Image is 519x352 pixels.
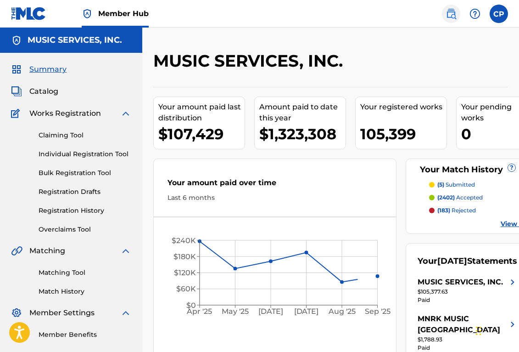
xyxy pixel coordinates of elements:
div: Drag [476,317,481,345]
tspan: May '25 [222,307,249,316]
div: Your Statements [418,255,517,267]
div: $107,429 [158,124,245,144]
img: Works Registration [11,108,23,119]
span: Works Registration [29,108,101,119]
tspan: $0 [186,301,196,310]
img: Member Settings [11,307,22,318]
div: Paid [418,296,518,304]
a: Claiming Tool [39,131,131,140]
iframe: Chat Widget [473,308,519,352]
div: MNRK MUSIC [GEOGRAPHIC_DATA] [418,313,507,335]
a: Overclaims Tool [39,225,131,234]
tspan: $60K [176,285,196,294]
span: Member Hub [98,8,149,19]
img: expand [120,307,131,318]
div: $105,377.63 [418,288,518,296]
div: Your amount paid last distribution [158,102,245,124]
div: 105,399 [360,124,446,144]
span: (183) [437,207,450,214]
span: (2402) [437,194,455,201]
p: rejected [437,206,476,215]
img: expand [120,245,131,256]
img: search [446,8,457,19]
a: Registration Drafts [39,187,131,197]
a: Bulk Registration Tool [39,168,131,178]
span: (5) [437,181,444,188]
div: MUSIC SERVICES, INC. [418,277,503,288]
tspan: Apr '25 [187,307,212,316]
tspan: $120K [174,268,196,277]
span: ? [508,164,515,171]
a: Individual Registration Tool [39,149,131,159]
div: $1,788.93 [418,335,518,344]
span: Catalog [29,86,58,97]
a: MNRK MUSIC [GEOGRAPHIC_DATA]right chevron icon$1,788.93Paid [418,313,518,352]
img: Summary [11,64,22,75]
tspan: Sep '25 [365,307,391,316]
tspan: $180K [173,252,196,261]
img: Top Rightsholder [82,8,93,19]
a: Member Benefits [39,330,131,340]
p: submitted [437,181,475,189]
span: Matching [29,245,65,256]
h5: MUSIC SERVICES, INC. [28,35,122,45]
img: help [469,8,480,19]
div: Your registered works [360,102,446,113]
tspan: $240K [172,236,196,245]
div: Your amount paid over time [167,177,382,193]
tspan: Aug '25 [328,307,356,316]
img: Accounts [11,35,22,46]
h2: MUSIC SERVICES, INC. [153,51,347,71]
div: Paid [418,344,518,352]
tspan: [DATE] [294,307,319,316]
img: Catalog [11,86,22,97]
img: right chevron icon [507,277,518,288]
a: MUSIC SERVICES, INC.right chevron icon$105,377.63Paid [418,277,518,304]
a: Matching Tool [39,268,131,278]
div: Amount paid to date this year [259,102,346,124]
p: accepted [437,193,483,202]
a: Public Search [442,5,460,23]
span: Member Settings [29,307,95,318]
div: User Menu [490,5,508,23]
a: CatalogCatalog [11,86,58,97]
span: Summary [29,64,67,75]
a: SummarySummary [11,64,67,75]
a: Match History [39,287,131,296]
img: Matching [11,245,22,256]
span: [DATE] [437,256,467,266]
div: Help [466,5,484,23]
img: MLC Logo [11,7,46,20]
tspan: [DATE] [258,307,283,316]
div: $1,323,308 [259,124,346,144]
div: Last 6 months [167,193,382,203]
a: Registration History [39,206,131,216]
img: expand [120,108,131,119]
